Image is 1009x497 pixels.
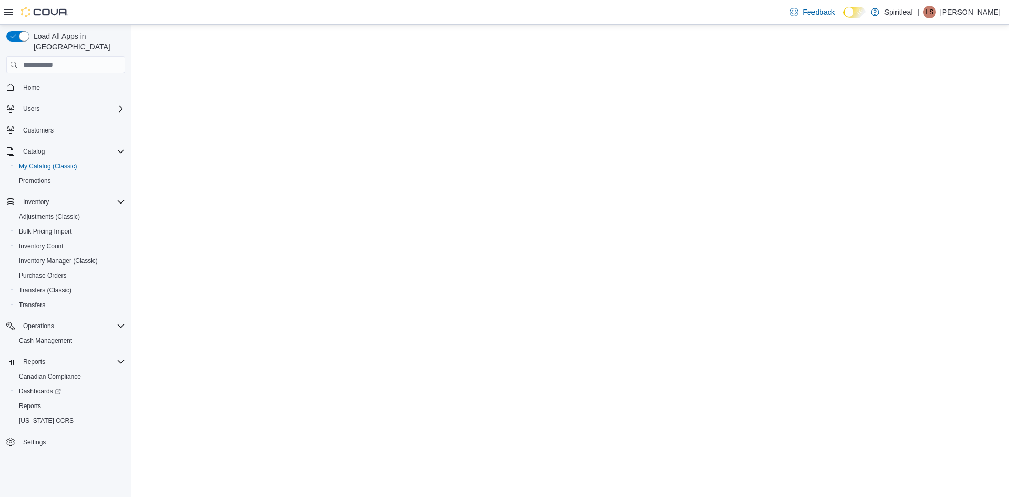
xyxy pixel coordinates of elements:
[19,356,49,368] button: Reports
[19,320,58,332] button: Operations
[15,160,125,173] span: My Catalog (Classic)
[19,145,125,158] span: Catalog
[923,6,936,18] div: Lorrie S
[15,370,85,383] a: Canadian Compliance
[15,385,65,398] a: Dashboards
[19,402,41,410] span: Reports
[2,102,129,116] button: Users
[11,253,129,268] button: Inventory Manager (Classic)
[15,175,55,187] a: Promotions
[926,6,934,18] span: LS
[19,337,72,345] span: Cash Management
[15,414,78,427] a: [US_STATE] CCRS
[19,212,80,221] span: Adjustments (Classic)
[884,6,913,18] p: Spiritleaf
[11,268,129,283] button: Purchase Orders
[23,147,45,156] span: Catalog
[19,196,53,208] button: Inventory
[21,7,68,17] img: Cova
[19,124,58,137] a: Customers
[15,284,76,297] a: Transfers (Classic)
[15,210,84,223] a: Adjustments (Classic)
[23,358,45,366] span: Reports
[15,225,125,238] span: Bulk Pricing Import
[15,240,68,252] a: Inventory Count
[11,413,129,428] button: [US_STATE] CCRS
[19,320,125,332] span: Operations
[940,6,1001,18] p: [PERSON_NAME]
[15,385,125,398] span: Dashboards
[19,227,72,236] span: Bulk Pricing Import
[11,384,129,399] a: Dashboards
[19,124,125,137] span: Customers
[2,195,129,209] button: Inventory
[23,198,49,206] span: Inventory
[15,284,125,297] span: Transfers (Classic)
[2,354,129,369] button: Reports
[19,103,44,115] button: Users
[917,6,919,18] p: |
[2,79,129,95] button: Home
[29,31,125,52] span: Load All Apps in [GEOGRAPHIC_DATA]
[15,269,71,282] a: Purchase Orders
[15,334,125,347] span: Cash Management
[2,123,129,138] button: Customers
[19,242,64,250] span: Inventory Count
[11,283,129,298] button: Transfers (Classic)
[19,103,125,115] span: Users
[15,160,81,173] a: My Catalog (Classic)
[15,210,125,223] span: Adjustments (Classic)
[19,286,71,295] span: Transfers (Classic)
[11,333,129,348] button: Cash Management
[19,145,49,158] button: Catalog
[15,299,49,311] a: Transfers
[23,438,46,447] span: Settings
[15,255,102,267] a: Inventory Manager (Classic)
[15,299,125,311] span: Transfers
[2,434,129,450] button: Settings
[11,399,129,413] button: Reports
[19,387,61,395] span: Dashboards
[15,240,125,252] span: Inventory Count
[15,400,45,412] a: Reports
[15,334,76,347] a: Cash Management
[843,7,866,18] input: Dark Mode
[15,269,125,282] span: Purchase Orders
[19,356,125,368] span: Reports
[19,82,44,94] a: Home
[11,369,129,384] button: Canadian Compliance
[19,177,51,185] span: Promotions
[19,162,77,170] span: My Catalog (Classic)
[11,239,129,253] button: Inventory Count
[19,435,125,449] span: Settings
[19,80,125,94] span: Home
[19,271,67,280] span: Purchase Orders
[802,7,835,17] span: Feedback
[11,209,129,224] button: Adjustments (Classic)
[15,255,125,267] span: Inventory Manager (Classic)
[11,224,129,239] button: Bulk Pricing Import
[15,400,125,412] span: Reports
[15,225,76,238] a: Bulk Pricing Import
[23,126,54,135] span: Customers
[6,75,125,477] nav: Complex example
[19,372,81,381] span: Canadian Compliance
[19,196,125,208] span: Inventory
[15,175,125,187] span: Promotions
[11,174,129,188] button: Promotions
[2,319,129,333] button: Operations
[23,322,54,330] span: Operations
[786,2,839,23] a: Feedback
[19,417,74,425] span: [US_STATE] CCRS
[19,301,45,309] span: Transfers
[2,144,129,159] button: Catalog
[19,257,98,265] span: Inventory Manager (Classic)
[23,84,40,92] span: Home
[11,298,129,312] button: Transfers
[11,159,129,174] button: My Catalog (Classic)
[15,370,125,383] span: Canadian Compliance
[15,414,125,427] span: Washington CCRS
[19,436,50,449] a: Settings
[23,105,39,113] span: Users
